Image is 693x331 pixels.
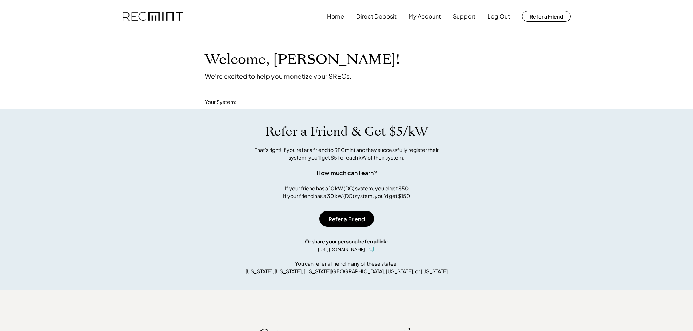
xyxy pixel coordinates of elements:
[265,124,428,139] h1: Refer a Friend & Get $5/kW
[318,246,365,253] div: [URL][DOMAIN_NAME]
[409,9,441,24] button: My Account
[205,98,236,106] div: Your System:
[487,9,510,24] button: Log Out
[327,9,344,24] button: Home
[123,12,183,21] img: recmint-logotype%403x.png
[205,51,400,68] h1: Welcome, [PERSON_NAME]!
[247,146,447,161] div: That's right! If you refer a friend to RECmint and they successfully register their system, you'l...
[367,245,375,254] button: click to copy
[316,169,377,177] div: How much can I earn?
[319,211,374,227] button: Refer a Friend
[453,9,475,24] button: Support
[356,9,397,24] button: Direct Deposit
[246,260,448,275] div: You can refer a friend in any of these states: [US_STATE], [US_STATE], [US_STATE][GEOGRAPHIC_DATA...
[305,238,388,245] div: Or share your personal referral link:
[205,72,351,80] div: We're excited to help you monetize your SRECs.
[283,185,410,200] div: If your friend has a 10 kW (DC) system, you'd get $50 If your friend has a 30 kW (DC) system, you...
[522,11,571,22] button: Refer a Friend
